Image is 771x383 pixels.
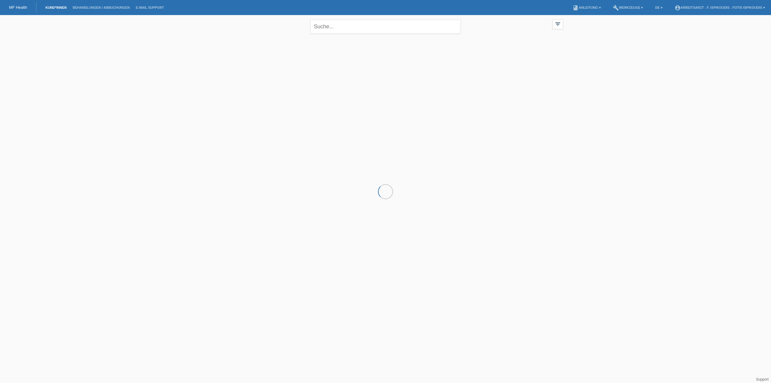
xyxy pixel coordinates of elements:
[9,5,27,10] a: MF Health
[70,6,133,9] a: Behandlungen / Abbuchungen
[613,5,619,11] i: build
[573,5,579,11] i: book
[554,21,561,27] i: filter_list
[652,6,665,9] a: DE ▾
[756,377,769,381] a: Support
[610,6,646,9] a: buildWerkzeuge ▾
[310,20,461,34] input: Suche...
[675,5,681,11] i: account_circle
[133,6,167,9] a: E-Mail Support
[672,6,768,9] a: account_circleArbeitsarzt - F. Ispikoudis - Fotis Ispikoudis ▾
[42,6,70,9] a: Kund*innen
[570,6,604,9] a: bookAnleitung ▾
